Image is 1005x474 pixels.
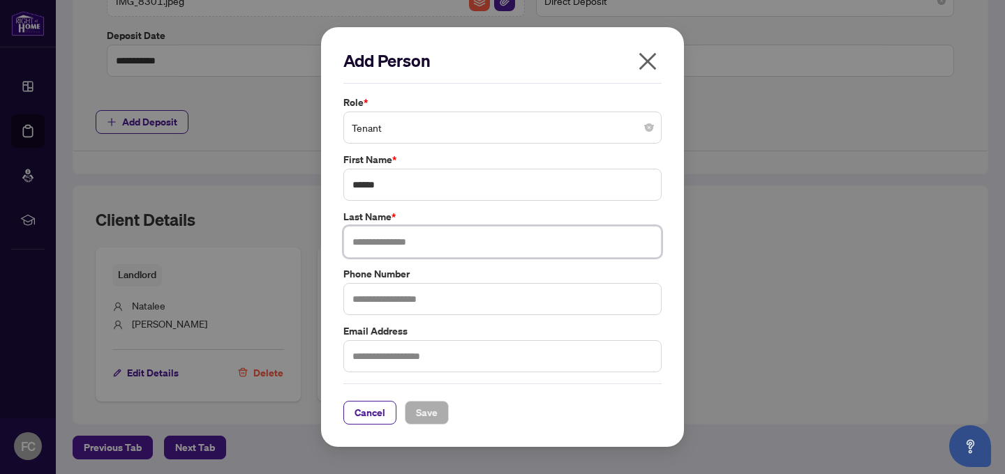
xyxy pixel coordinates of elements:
button: Cancel [343,401,396,425]
label: Last Name [343,209,662,224]
button: Open asap [949,425,991,467]
label: Role [343,95,662,110]
h2: Add Person [343,49,662,72]
label: Email Address [343,323,662,339]
span: Cancel [355,402,385,424]
span: Tenant [352,114,653,141]
span: close-circle [645,123,653,132]
label: Phone Number [343,266,662,282]
label: First Name [343,152,662,167]
span: close [636,50,659,72]
button: Save [405,401,449,425]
